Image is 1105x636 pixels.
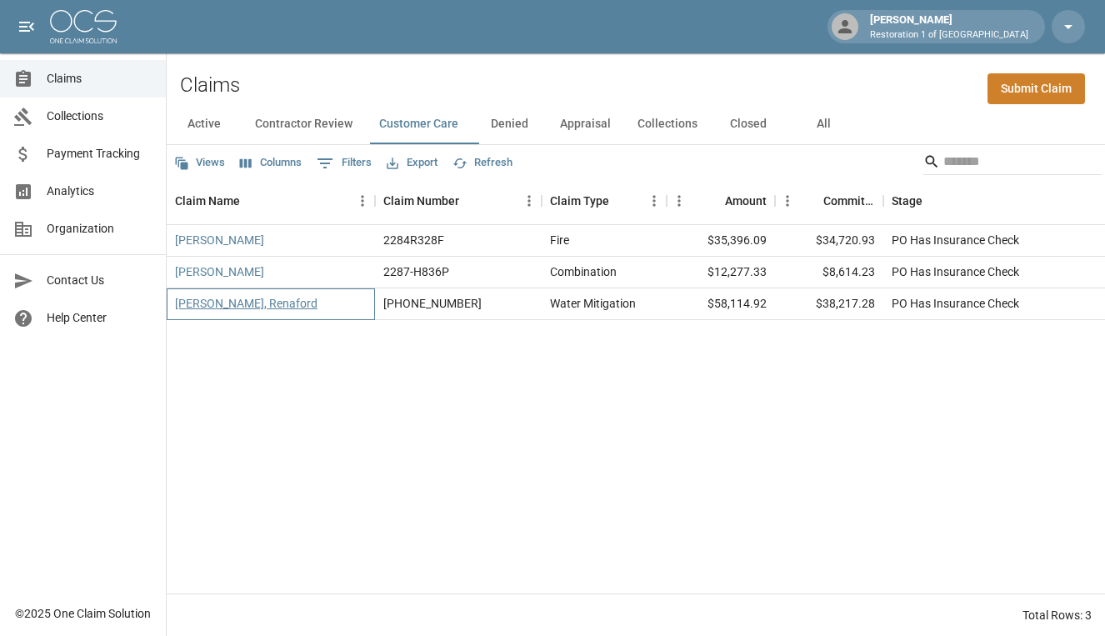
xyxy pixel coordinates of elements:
[382,150,442,176] button: Export
[987,73,1085,104] a: Submit Claim
[667,188,692,213] button: Menu
[786,104,861,144] button: All
[550,232,569,248] div: Fire
[892,295,1019,312] div: PO Has Insurance Check
[175,178,240,224] div: Claim Name
[870,28,1028,43] p: Restoration 1 of [GEOGRAPHIC_DATA]
[47,309,152,327] span: Help Center
[383,295,482,312] div: 300-0324599-2025
[711,104,786,144] button: Closed
[383,178,459,224] div: Claim Number
[667,257,775,288] div: $12,277.33
[180,73,240,98] h2: Claims
[702,189,725,213] button: Sort
[775,188,800,213] button: Menu
[542,178,667,224] div: Claim Type
[667,288,775,320] div: $58,114.92
[472,104,547,144] button: Denied
[892,263,1019,280] div: PO Has Insurance Check
[47,70,152,88] span: Claims
[459,189,482,213] button: Sort
[47,272,152,289] span: Contact Us
[170,150,229,176] button: Views
[775,225,883,257] div: $34,720.93
[167,178,375,224] div: Claim Name
[547,104,624,144] button: Appraisal
[550,263,617,280] div: Combination
[366,104,472,144] button: Customer Care
[1022,607,1092,623] div: Total Rows: 3
[167,104,1105,144] div: dynamic tabs
[775,288,883,320] div: $38,217.28
[175,232,264,248] a: [PERSON_NAME]
[240,189,263,213] button: Sort
[922,189,946,213] button: Sort
[609,189,632,213] button: Sort
[242,104,366,144] button: Contractor Review
[10,10,43,43] button: open drawer
[863,12,1035,42] div: [PERSON_NAME]
[50,10,117,43] img: ocs-logo-white-transparent.png
[47,108,152,125] span: Collections
[892,232,1019,248] div: PO Has Insurance Check
[375,178,542,224] div: Claim Number
[167,104,242,144] button: Active
[823,178,875,224] div: Committed Amount
[312,150,376,177] button: Show filters
[350,188,375,213] button: Menu
[892,178,922,224] div: Stage
[175,295,317,312] a: [PERSON_NAME], Renaford
[383,232,444,248] div: 2284R328F
[383,263,449,280] div: 2287-H836P
[667,178,775,224] div: Amount
[47,145,152,163] span: Payment Tracking
[448,150,517,176] button: Refresh
[175,263,264,280] a: [PERSON_NAME]
[47,183,152,200] span: Analytics
[667,225,775,257] div: $35,396.09
[47,220,152,238] span: Organization
[642,188,667,213] button: Menu
[550,178,609,224] div: Claim Type
[550,295,636,312] div: Water Mitigation
[775,257,883,288] div: $8,614.23
[800,189,823,213] button: Sort
[624,104,711,144] button: Collections
[236,150,306,176] button: Select columns
[775,178,883,224] div: Committed Amount
[517,188,542,213] button: Menu
[923,148,1102,178] div: Search
[725,178,767,224] div: Amount
[15,605,151,622] div: © 2025 One Claim Solution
